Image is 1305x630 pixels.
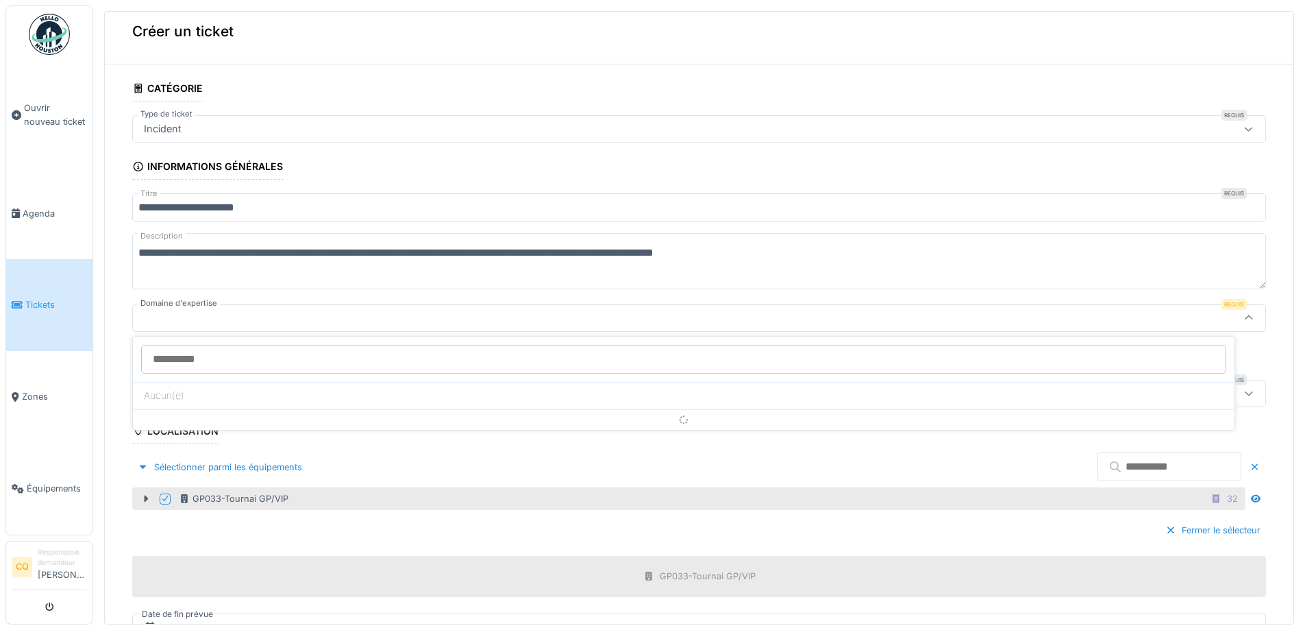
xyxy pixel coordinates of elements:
[12,547,87,590] a: CQ Responsable demandeur[PERSON_NAME]
[132,458,308,476] div: Sélectionner parmi les équipements
[23,207,87,220] span: Agenda
[1221,188,1247,199] div: Requis
[25,298,87,311] span: Tickets
[38,547,87,568] div: Responsable demandeur
[1227,492,1238,505] div: 32
[22,390,87,403] span: Zones
[6,62,92,167] a: Ouvrir nouveau ticket
[38,547,87,587] li: [PERSON_NAME]
[138,228,186,245] label: Description
[132,78,203,101] div: Catégorie
[138,188,160,199] label: Titre
[6,443,92,535] a: Équipements
[27,482,87,495] span: Équipements
[29,14,70,55] img: Badge_color-CXgf-gQk.svg
[140,607,214,622] label: Date de fin prévue
[138,121,187,136] div: Incident
[1160,521,1266,540] div: Fermer le sélecteur
[179,492,288,505] div: GP033-Tournai GP/VIP
[660,570,756,583] div: GP033-Tournai GP/VIP
[138,298,220,309] label: Domaine d'expertise
[6,167,92,259] a: Agenda
[12,557,32,577] li: CQ
[6,351,92,443] a: Zones
[133,382,1234,409] div: Aucun(e)
[132,421,219,444] div: Localisation
[132,156,283,180] div: Informations générales
[24,101,87,128] span: Ouvrir nouveau ticket
[6,259,92,351] a: Tickets
[1221,110,1247,121] div: Requis
[1221,299,1247,310] div: Requis
[138,108,195,120] label: Type de ticket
